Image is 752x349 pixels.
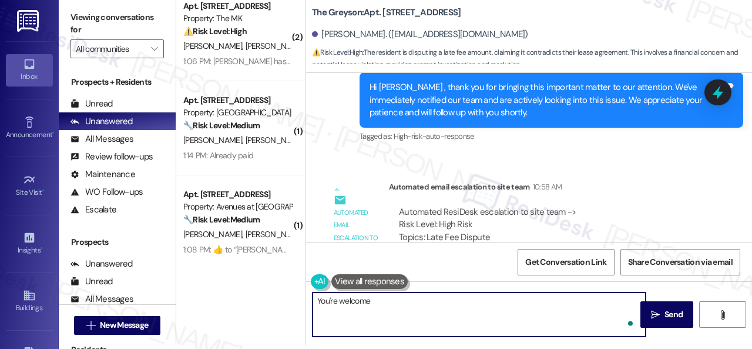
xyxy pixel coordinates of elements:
[312,6,461,19] b: The Greyson: Apt. [STREET_ADDRESS]
[70,186,143,198] div: WO Follow-ups
[312,28,528,41] div: [PERSON_NAME]. ([EMAIL_ADDRESS][DOMAIN_NAME])
[246,41,304,51] span: [PERSON_NAME]
[183,214,260,225] strong: 🔧 Risk Level: Medium
[628,256,733,268] span: Share Conversation via email
[86,321,95,330] i: 
[151,44,157,54] i: 
[246,229,304,240] span: [PERSON_NAME]
[70,133,133,145] div: All Messages
[6,228,53,260] a: Insights •
[59,76,176,88] div: Prospects + Residents
[651,310,660,320] i: 
[313,293,646,337] textarea: To enrich screen reader interactions, please activate Accessibility in Grammarly extension settings
[664,308,683,321] span: Send
[6,170,53,202] a: Site Visit •
[183,107,292,119] div: Property: [GEOGRAPHIC_DATA]
[74,316,161,335] button: New Message
[76,39,145,58] input: All communities
[70,168,135,181] div: Maintenance
[370,81,724,119] div: Hi [PERSON_NAME] , thank you for bringing this important matter to our attention. We've immediate...
[620,249,740,275] button: Share Conversation via email
[640,301,693,328] button: Send
[183,12,292,25] div: Property: The MK
[334,207,380,257] div: Automated email escalation to site team
[183,56,390,67] div: 1:06 PM: [PERSON_NAME] has been working on the problem.
[70,275,113,288] div: Unread
[718,310,727,320] i: 
[525,256,606,268] span: Get Conversation Link
[518,249,614,275] button: Get Conversation Link
[394,131,474,141] span: High-risk-auto-response
[389,181,707,197] div: Automated email escalation to site team
[312,48,362,57] strong: ⚠️ Risk Level: High
[70,258,133,270] div: Unanswered
[42,187,44,195] span: •
[6,285,53,317] a: Buildings
[530,181,562,193] div: 10:58 AM
[70,293,133,305] div: All Messages
[183,94,292,107] div: Apt. [STREET_ADDRESS]
[183,135,246,145] span: [PERSON_NAME]
[246,135,304,145] span: [PERSON_NAME]
[70,151,153,163] div: Review follow-ups
[6,54,53,86] a: Inbox
[312,46,752,72] span: : The resident is disputing a late fee amount, claiming it contradicts their lease agreement. Thi...
[399,206,697,257] div: Automated ResiDesk escalation to site team -> Risk Level: High Risk Topics: Late Fee Dispute Esca...
[183,150,253,161] div: 1:14 PM: Already paid
[183,229,246,240] span: [PERSON_NAME]
[360,128,743,145] div: Tagged as:
[17,10,41,32] img: ResiDesk Logo
[41,244,42,252] span: •
[70,115,133,128] div: Unanswered
[52,129,54,137] span: •
[183,26,247,36] strong: ⚠️ Risk Level: High
[70,98,113,110] div: Unread
[70,204,116,216] div: Escalate
[183,120,260,131] strong: 🔧 Risk Level: Medium
[70,8,164,39] label: Viewing conversations for
[100,319,148,331] span: New Message
[183,201,292,213] div: Property: Avenues at [GEOGRAPHIC_DATA]
[59,236,176,248] div: Prospects
[183,41,246,51] span: [PERSON_NAME]
[183,188,292,201] div: Apt. [STREET_ADDRESS]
